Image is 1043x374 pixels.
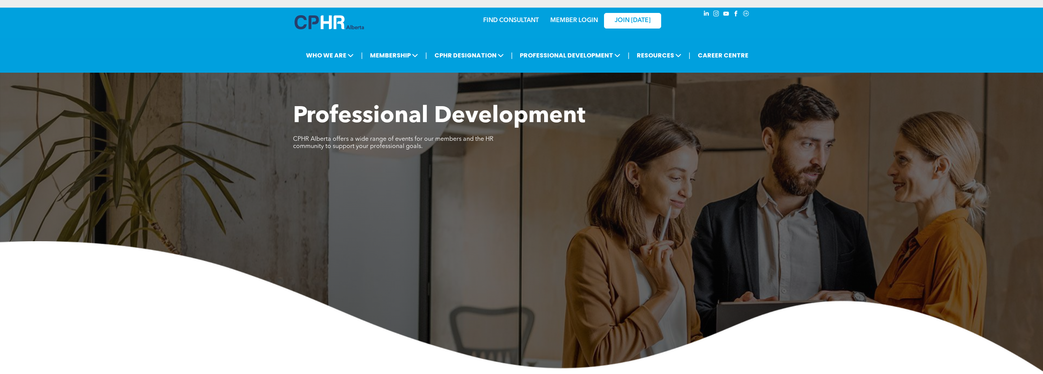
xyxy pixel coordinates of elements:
span: PROFESSIONAL DEVELOPMENT [517,48,623,62]
span: RESOURCES [634,48,684,62]
span: MEMBERSHIP [368,48,420,62]
a: linkedin [702,10,711,20]
a: CAREER CENTRE [695,48,751,62]
li: | [361,48,363,63]
img: A blue and white logo for cp alberta [295,15,364,29]
li: | [511,48,513,63]
a: Social network [742,10,750,20]
span: WHO WE ARE [304,48,356,62]
span: CPHR DESIGNATION [432,48,506,62]
span: Professional Development [293,105,585,128]
a: FIND CONSULTANT [483,18,539,24]
a: MEMBER LOGIN [550,18,598,24]
li: | [425,48,427,63]
a: youtube [722,10,731,20]
a: JOIN [DATE] [604,13,661,29]
li: | [689,48,691,63]
a: facebook [732,10,740,20]
span: JOIN [DATE] [615,17,650,24]
li: | [628,48,630,63]
span: CPHR Alberta offers a wide range of events for our members and the HR community to support your p... [293,136,493,150]
a: instagram [712,10,721,20]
